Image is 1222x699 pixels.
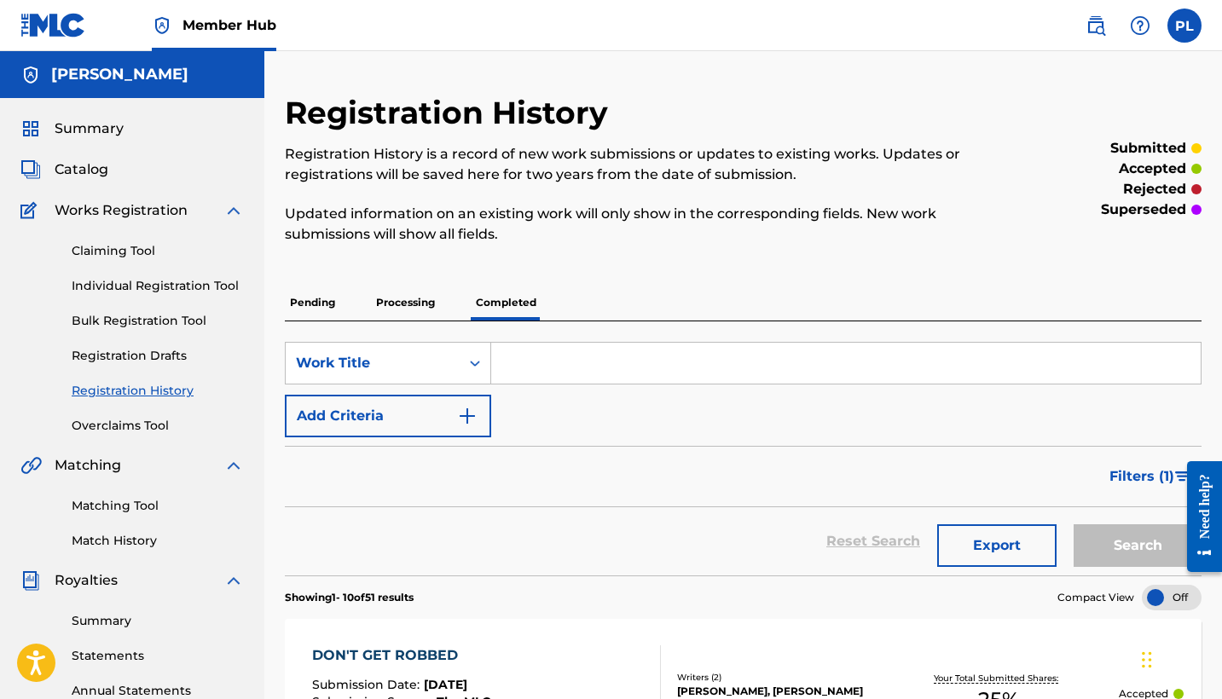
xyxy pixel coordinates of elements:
[1137,617,1222,699] iframe: Chat Widget
[72,497,244,515] a: Matching Tool
[72,382,244,400] a: Registration History
[312,677,424,692] span: Submission Date :
[1079,9,1113,43] a: Public Search
[72,347,244,365] a: Registration Drafts
[20,118,124,139] a: SummarySummary
[285,342,1202,575] form: Search Form
[55,118,124,139] span: Summary
[20,159,108,180] a: CatalogCatalog
[20,13,86,38] img: MLC Logo
[1086,15,1106,36] img: search
[285,204,991,245] p: Updated information on an existing work will only show in the corresponding fields. New work subm...
[72,242,244,260] a: Claiming Tool
[285,285,340,321] p: Pending
[223,455,244,476] img: expand
[55,200,188,221] span: Works Registration
[285,395,491,437] button: Add Criteria
[223,200,244,221] img: expand
[1167,9,1202,43] div: User Menu
[20,570,41,591] img: Royalties
[934,672,1063,685] p: Your Total Submitted Shares:
[457,406,478,426] img: 9d2ae6d4665cec9f34b9.svg
[20,65,41,85] img: Accounts
[677,671,878,684] div: Writers ( 2 )
[1101,199,1186,220] p: superseded
[1123,179,1186,199] p: rejected
[937,524,1057,567] button: Export
[55,570,118,591] span: Royalties
[285,144,991,185] p: Registration History is a record of new work submissions or updates to existing works. Updates or...
[296,353,449,373] div: Work Title
[1142,634,1152,685] div: Drag
[1130,15,1150,36] img: help
[1119,159,1186,179] p: accepted
[55,159,108,180] span: Catalog
[1110,138,1186,159] p: submitted
[1123,9,1157,43] div: Help
[51,65,188,84] h5: Patrick Lanshaw
[72,647,244,665] a: Statements
[20,455,42,476] img: Matching
[72,277,244,295] a: Individual Registration Tool
[223,570,244,591] img: expand
[20,200,43,221] img: Works Registration
[312,645,490,666] div: DON'T GET ROBBED
[424,677,467,692] span: [DATE]
[72,417,244,435] a: Overclaims Tool
[285,94,617,132] h2: Registration History
[677,684,878,699] div: [PERSON_NAME], [PERSON_NAME]
[72,532,244,550] a: Match History
[182,15,276,35] span: Member Hub
[1109,466,1174,487] span: Filters ( 1 )
[152,15,172,36] img: Top Rightsholder
[471,285,542,321] p: Completed
[72,312,244,330] a: Bulk Registration Tool
[72,612,244,630] a: Summary
[20,118,41,139] img: Summary
[20,159,41,180] img: Catalog
[1057,590,1134,605] span: Compact View
[285,590,414,605] p: Showing 1 - 10 of 51 results
[55,455,121,476] span: Matching
[371,285,440,321] p: Processing
[1174,447,1222,587] iframe: Resource Center
[1099,455,1202,498] button: Filters (1)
